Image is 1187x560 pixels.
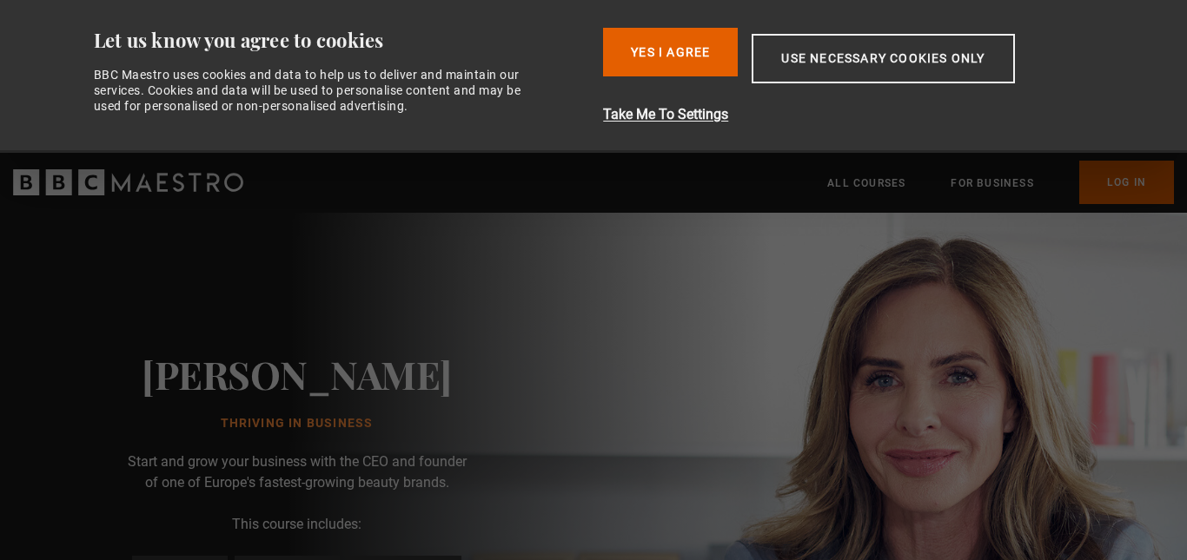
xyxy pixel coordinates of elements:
[94,67,540,115] div: BBC Maestro uses cookies and data to help us to deliver and maintain our services. Cookies and da...
[13,169,243,195] svg: BBC Maestro
[827,175,905,192] a: All Courses
[827,161,1174,204] nav: Primary
[94,28,590,53] div: Let us know you agree to cookies
[142,417,452,431] h1: Thriving in Business
[1079,161,1174,204] a: Log In
[603,28,738,76] button: Yes I Agree
[603,104,1106,125] button: Take Me To Settings
[752,34,1014,83] button: Use necessary cookies only
[951,175,1033,192] a: For business
[123,451,471,493] p: Start and grow your business with the CEO and founder of one of Europe's fastest-growing beauty b...
[142,352,452,396] h2: [PERSON_NAME]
